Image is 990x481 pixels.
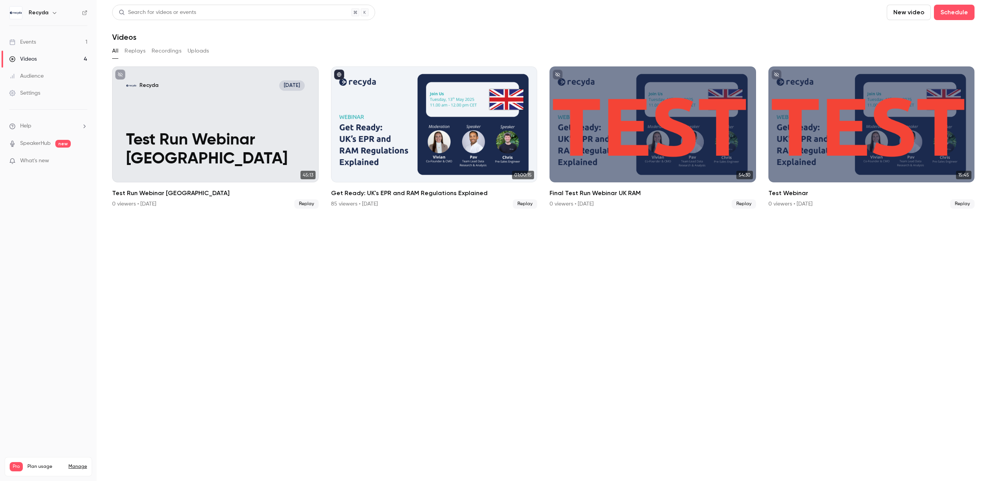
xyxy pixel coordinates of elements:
span: [DATE] [279,80,304,91]
section: Videos [112,5,975,476]
a: 54:30Final Test Run Webinar UK RAM0 viewers • [DATE]Replay [550,66,756,209]
button: unpublished [772,70,782,80]
a: Manage [68,464,87,470]
a: Test Run Webinar DenmarkRecyda[DATE]Test Run Webinar [GEOGRAPHIC_DATA]45:13Test Run Webinar [GEOG... [112,66,319,209]
span: Help [20,122,31,130]
span: Replay [732,199,756,209]
ul: Videos [112,66,975,209]
h2: Test Webinar [768,189,975,198]
button: Recordings [152,45,181,57]
li: Final Test Run Webinar UK RAM [550,66,756,209]
div: Videos [9,55,37,63]
li: Get Ready: UK's EPR and RAM Regulations Explained [331,66,538,209]
a: 15:45Test Webinar0 viewers • [DATE]Replay [768,66,975,209]
div: Settings [9,89,40,97]
button: Replays [125,45,145,57]
h2: Test Run Webinar [GEOGRAPHIC_DATA] [112,189,319,198]
li: help-dropdown-opener [9,122,87,130]
div: 0 viewers • [DATE] [550,200,594,208]
img: Test Run Webinar Denmark [126,80,137,91]
p: Test Run Webinar [GEOGRAPHIC_DATA] [126,131,305,168]
span: What's new [20,157,49,165]
span: Replay [513,199,537,209]
span: Replay [950,199,975,209]
h2: Get Ready: UK's EPR and RAM Regulations Explained [331,189,538,198]
div: 85 viewers • [DATE] [331,200,378,208]
img: Recyda [10,7,22,19]
li: Test Webinar [768,66,975,209]
li: Test Run Webinar Denmark [112,66,319,209]
button: All [112,45,118,57]
a: 01:00:15Get Ready: UK's EPR and RAM Regulations Explained85 viewers • [DATE]Replay [331,66,538,209]
span: 01:00:15 [512,171,534,179]
button: New video [887,5,931,20]
div: 0 viewers • [DATE] [768,200,812,208]
span: new [55,140,71,148]
div: 0 viewers • [DATE] [112,200,156,208]
h6: Recyda [29,9,48,17]
div: Events [9,38,36,46]
button: Uploads [188,45,209,57]
span: 54:30 [736,171,753,179]
span: 45:13 [300,171,316,179]
div: Search for videos or events [119,8,196,17]
span: Replay [294,199,319,209]
div: Audience [9,72,44,80]
button: unpublished [115,70,125,80]
a: SpeakerHub [20,139,51,148]
span: 15:45 [956,171,971,179]
p: Recyda [140,82,159,89]
h2: Final Test Run Webinar UK RAM [550,189,756,198]
button: Schedule [934,5,975,20]
h1: Videos [112,32,137,42]
span: Pro [10,462,23,471]
span: Plan usage [27,464,64,470]
button: unpublished [553,70,563,80]
button: published [334,70,344,80]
